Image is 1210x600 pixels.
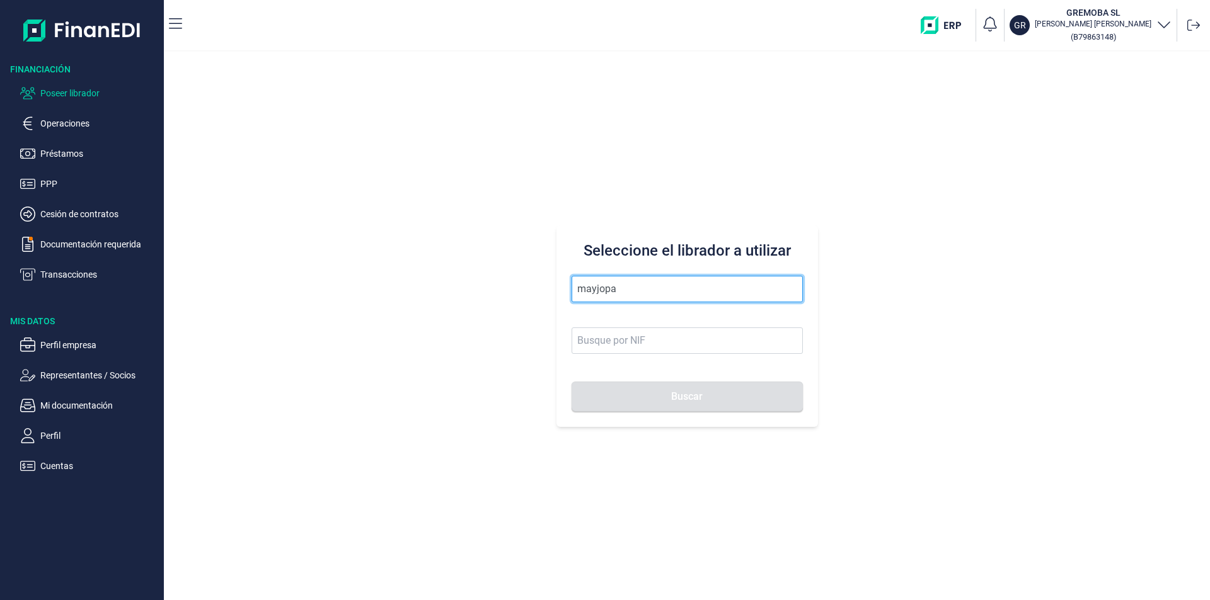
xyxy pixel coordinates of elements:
[20,176,159,191] button: PPP
[20,428,159,443] button: Perfil
[1014,19,1026,31] p: GR
[40,337,159,353] p: Perfil empresa
[40,116,159,131] p: Operaciones
[572,276,803,302] input: Seleccione la razón social
[1035,19,1151,29] p: [PERSON_NAME] [PERSON_NAME]
[20,237,159,252] button: Documentación requerida
[40,267,159,282] p: Transacciones
[20,267,159,282] button: Transacciones
[20,337,159,353] button: Perfil empresa
[40,428,159,443] p: Perfil
[40,368,159,383] p: Representantes / Socios
[572,382,803,412] button: Buscar
[1010,6,1172,44] button: GRGREMOBA SL[PERSON_NAME] [PERSON_NAME](B79863148)
[20,86,159,101] button: Poseer librador
[40,458,159,473] p: Cuentas
[40,207,159,222] p: Cesión de contratos
[1035,6,1151,19] h3: GREMOBA SL
[20,207,159,222] button: Cesión de contratos
[40,86,159,101] p: Poseer librador
[20,458,159,473] button: Cuentas
[20,398,159,413] button: Mi documentación
[572,241,803,261] h3: Seleccione el librador a utilizar
[40,398,159,413] p: Mi documentación
[921,16,971,34] img: erp
[40,237,159,252] p: Documentación requerida
[40,146,159,161] p: Préstamos
[20,368,159,383] button: Representantes / Socios
[20,146,159,161] button: Préstamos
[20,116,159,131] button: Operaciones
[572,327,803,354] input: Busque por NIF
[671,392,703,401] span: Buscar
[40,176,159,191] p: PPP
[1071,32,1116,42] small: Copiar cif
[23,10,141,50] img: Logo de aplicación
